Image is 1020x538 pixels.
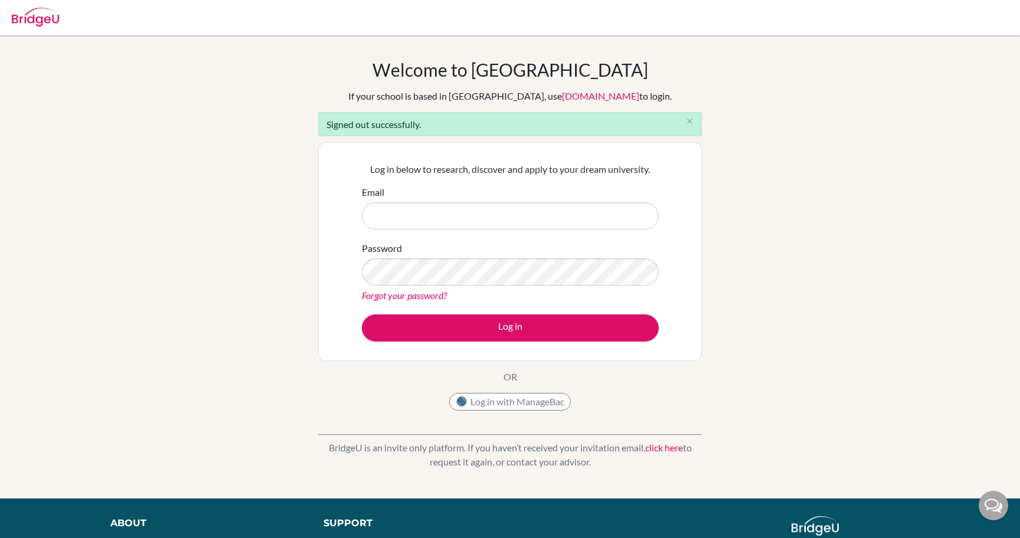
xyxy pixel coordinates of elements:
div: If your school is based in [GEOGRAPHIC_DATA], use to login. [348,89,672,103]
button: Log in with ManageBac [449,393,571,411]
div: Support [323,516,497,530]
label: Password [362,241,402,255]
div: Signed out successfully. [318,112,702,136]
p: BridgeU is an invite only platform. If you haven’t received your invitation email, to request it ... [318,441,702,469]
a: Forgot your password? [362,290,447,301]
p: OR [504,370,517,384]
h1: Welcome to [GEOGRAPHIC_DATA] [372,59,648,80]
label: Email [362,185,384,199]
a: click here [645,442,683,453]
a: [DOMAIN_NAME] [562,90,639,101]
img: logo_white@2x-f4f0deed5e89b7ecb1c2cc34c3e3d731f90f0f143d5ea2071677605dd97b5244.png [792,516,839,536]
i: close [685,117,694,126]
button: Log in [362,314,659,342]
div: About [110,516,297,530]
img: Bridge-U [12,8,59,27]
p: Log in below to research, discover and apply to your dream university. [362,162,659,176]
button: Close [678,113,701,130]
